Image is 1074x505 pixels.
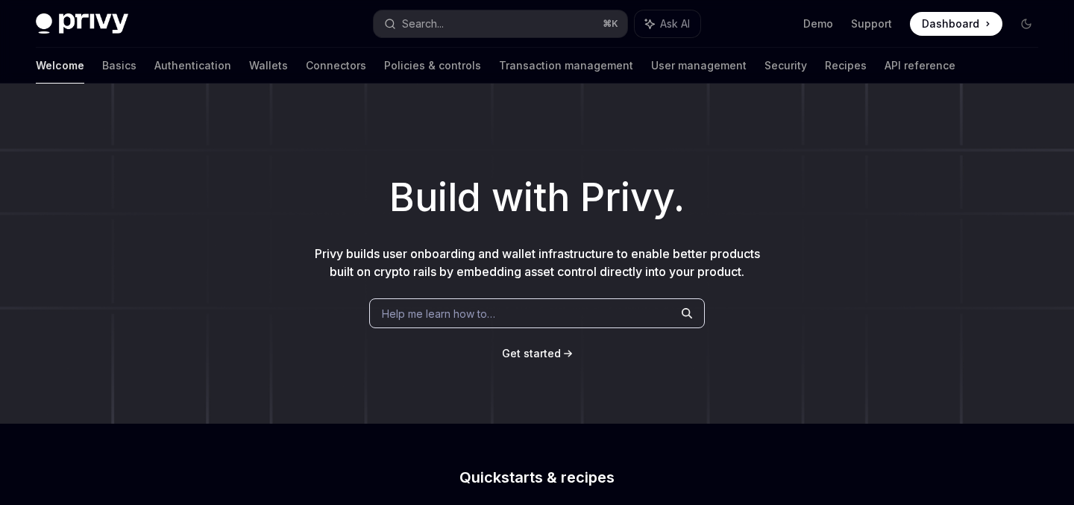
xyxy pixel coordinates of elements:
[36,48,84,84] a: Welcome
[922,16,979,31] span: Dashboard
[910,12,1002,36] a: Dashboard
[603,18,618,30] span: ⌘ K
[315,246,760,279] span: Privy builds user onboarding and wallet infrastructure to enable better products built on crypto ...
[102,48,136,84] a: Basics
[1014,12,1038,36] button: Toggle dark mode
[825,48,867,84] a: Recipes
[851,16,892,31] a: Support
[306,48,366,84] a: Connectors
[382,306,495,321] span: Help me learn how to…
[402,15,444,33] div: Search...
[249,48,288,84] a: Wallets
[374,10,626,37] button: Search...⌘K
[502,347,561,360] span: Get started
[36,13,128,34] img: dark logo
[635,10,700,37] button: Ask AI
[803,16,833,31] a: Demo
[499,48,633,84] a: Transaction management
[502,346,561,361] a: Get started
[154,48,231,84] a: Authentication
[660,16,690,31] span: Ask AI
[384,48,481,84] a: Policies & controls
[885,48,955,84] a: API reference
[764,48,807,84] a: Security
[24,169,1050,227] h1: Build with Privy.
[274,470,800,485] h2: Quickstarts & recipes
[651,48,747,84] a: User management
